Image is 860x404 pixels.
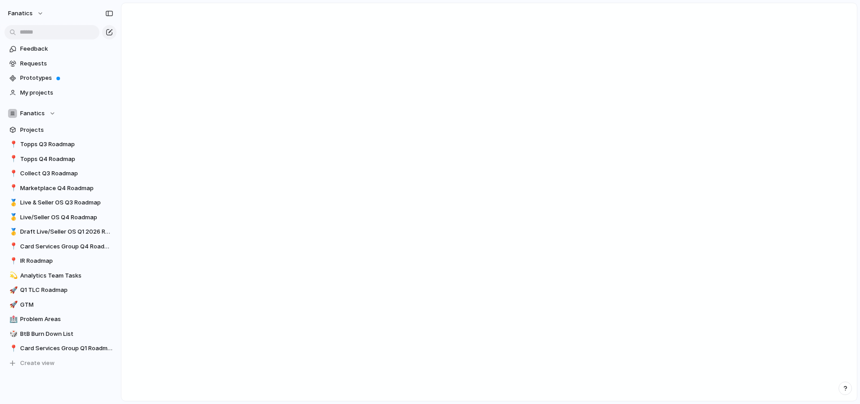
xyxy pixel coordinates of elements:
a: 🏥Problem Areas [4,313,116,326]
a: 📍Topps Q4 Roadmap [4,152,116,166]
a: 📍Collect Q3 Roadmap [4,167,116,180]
button: 🚀 [8,300,17,309]
a: 🚀GTM [4,298,116,312]
div: 🚀 [9,285,16,295]
span: Projects [20,126,113,135]
div: 📍 [9,154,16,164]
button: 🥇 [8,198,17,207]
span: GTM [20,300,113,309]
div: 📍 [9,343,16,354]
div: 💫 [9,270,16,281]
button: 🏥 [8,315,17,324]
button: 🥇 [8,227,17,236]
div: 📍 [9,139,16,150]
a: 🎲BtB Burn Down List [4,327,116,341]
span: Topps Q4 Roadmap [20,155,113,164]
span: My projects [20,88,113,97]
a: Projects [4,123,116,137]
div: 📍 [9,241,16,252]
a: 🥇Draft Live/Seller OS Q1 2026 Roadmap [4,225,116,239]
a: My projects [4,86,116,100]
span: Card Services Group Q1 Roadmap [20,344,113,353]
button: 🎲 [8,330,17,339]
span: Analytics Team Tasks [20,271,113,280]
div: 🏥 [9,314,16,325]
a: Feedback [4,42,116,56]
button: 📍 [8,184,17,193]
span: Requests [20,59,113,68]
a: 📍IR Roadmap [4,254,116,268]
button: 💫 [8,271,17,280]
span: Live & Seller OS Q3 Roadmap [20,198,113,207]
a: Prototypes [4,71,116,85]
span: IR Roadmap [20,256,113,265]
button: Create view [4,356,116,370]
div: 📍 [9,256,16,266]
span: Fanatics [20,109,45,118]
a: 💫Analytics Team Tasks [4,269,116,282]
button: 📍 [8,169,17,178]
a: 📍Card Services Group Q4 Roadmap [4,240,116,253]
button: 📍 [8,140,17,149]
span: Prototypes [20,74,113,83]
button: fanatics [4,6,48,21]
a: Requests [4,57,116,70]
a: 📍Marketplace Q4 Roadmap [4,182,116,195]
a: 📍Card Services Group Q1 Roadmap [4,342,116,355]
span: fanatics [8,9,33,18]
span: Topps Q3 Roadmap [20,140,113,149]
div: 📍 [9,169,16,179]
div: 🥇 [9,198,16,208]
button: 📍 [8,155,17,164]
a: 🚀Q1 TLC Roadmap [4,283,116,297]
span: Problem Areas [20,315,113,324]
div: 🥇 [9,227,16,237]
a: 🥇Live & Seller OS Q3 Roadmap [4,196,116,209]
span: Q1 TLC Roadmap [20,286,113,295]
span: BtB Burn Down List [20,330,113,339]
div: 🥇 [9,212,16,222]
span: Create view [20,359,55,368]
span: Card Services Group Q4 Roadmap [20,242,113,251]
span: Live/Seller OS Q4 Roadmap [20,213,113,222]
button: 📍 [8,242,17,251]
button: 📍 [8,344,17,353]
span: Collect Q3 Roadmap [20,169,113,178]
span: Draft Live/Seller OS Q1 2026 Roadmap [20,227,113,236]
button: Fanatics [4,107,116,120]
button: 📍 [8,256,17,265]
div: 📍 [9,183,16,193]
span: Feedback [20,44,113,53]
button: 🥇 [8,213,17,222]
a: 🥇Live/Seller OS Q4 Roadmap [4,211,116,224]
span: Marketplace Q4 Roadmap [20,184,113,193]
button: 🚀 [8,286,17,295]
div: 🚀 [9,300,16,310]
div: 🎲 [9,329,16,339]
a: 📍Topps Q3 Roadmap [4,138,116,151]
